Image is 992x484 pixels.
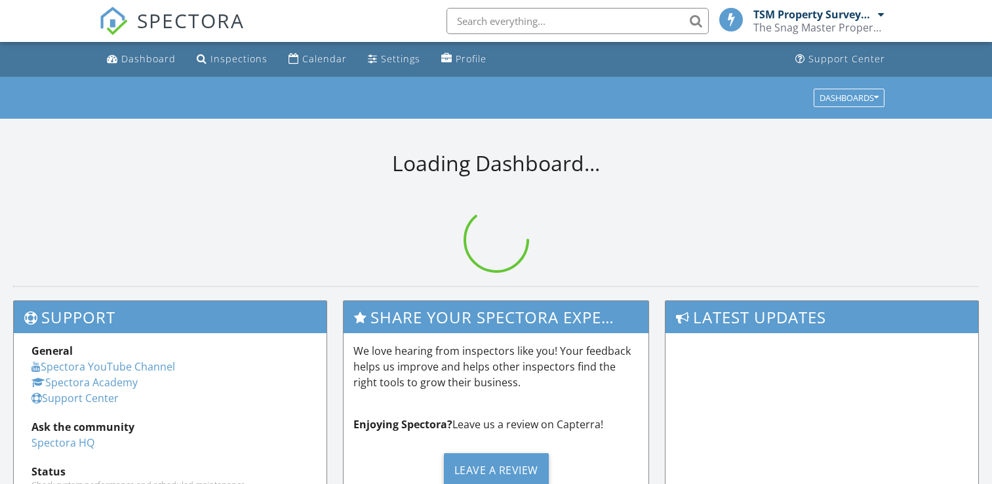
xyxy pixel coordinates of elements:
div: Calendar [302,52,347,65]
img: The Best Home Inspection Software - Spectora [99,7,128,35]
div: Settings [381,52,420,65]
div: Status [31,464,309,479]
a: Spectora Academy [31,375,138,390]
button: Dashboards [814,89,884,107]
strong: General [31,344,73,358]
a: Calendar [283,47,352,71]
div: The Snag Master Property Observer L.L.C [753,21,884,34]
div: Dashboard [121,52,176,65]
p: We love hearing from inspectors like you! Your feedback helps us improve and helps other inspecto... [353,343,639,390]
div: Profile [456,52,486,65]
a: Profile [436,47,492,71]
div: Inspections [210,52,268,65]
input: Search everything... [446,8,709,34]
div: TSM Property Surveyor 2 [753,8,875,21]
a: Support Center [31,391,119,405]
div: Ask the community [31,419,309,435]
a: Support Center [790,47,890,71]
span: SPECTORA [137,7,245,34]
strong: Enjoying Spectora? [353,417,452,432]
h3: Share Your Spectora Experience [344,301,648,333]
h3: Support [14,301,327,333]
div: Dashboards [820,93,879,102]
h3: Latest Updates [665,301,978,333]
a: Dashboard [102,47,181,71]
a: Spectora YouTube Channel [31,359,175,374]
a: SPECTORA [99,18,245,45]
a: Spectora HQ [31,435,94,450]
p: Leave us a review on Capterra! [353,416,639,432]
div: Support Center [808,52,885,65]
a: Inspections [191,47,273,71]
a: Settings [363,47,426,71]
